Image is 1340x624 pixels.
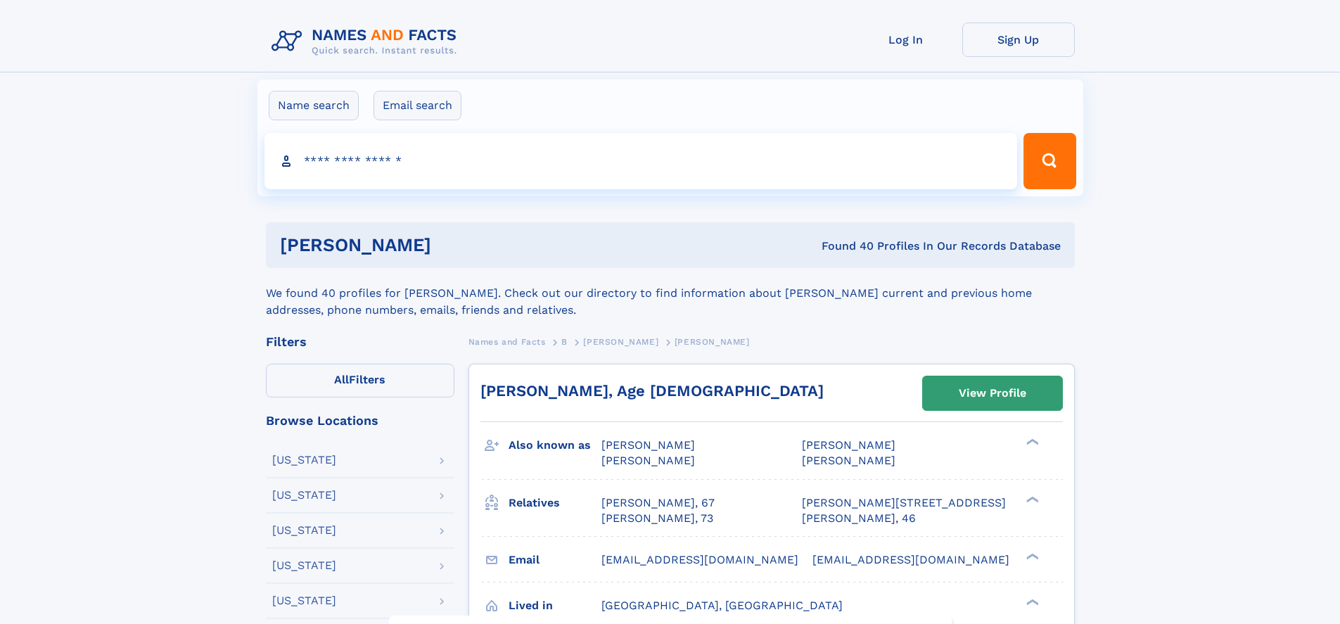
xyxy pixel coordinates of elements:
h1: [PERSON_NAME] [280,236,627,254]
a: Log In [850,23,962,57]
label: Email search [374,91,461,120]
div: [US_STATE] [272,525,336,536]
h3: Relatives [509,491,601,515]
div: ❯ [1023,597,1040,606]
a: View Profile [923,376,1062,410]
div: We found 40 profiles for [PERSON_NAME]. Check out our directory to find information about [PERSON... [266,268,1075,319]
span: [PERSON_NAME] [601,454,695,467]
a: B [561,333,568,350]
div: Found 40 Profiles In Our Records Database [626,238,1061,254]
a: Sign Up [962,23,1075,57]
div: ❯ [1023,495,1040,504]
span: B [561,337,568,347]
span: [PERSON_NAME] [802,454,895,467]
span: [PERSON_NAME] [675,337,750,347]
span: [EMAIL_ADDRESS][DOMAIN_NAME] [812,553,1009,566]
div: View Profile [959,377,1026,409]
a: [PERSON_NAME], Age [DEMOGRAPHIC_DATA] [480,382,824,400]
div: ❯ [1023,552,1040,561]
a: [PERSON_NAME], 73 [601,511,713,526]
span: [PERSON_NAME] [802,438,895,452]
a: Names and Facts [468,333,546,350]
label: Filters [266,364,454,397]
h3: Also known as [509,433,601,457]
span: [EMAIL_ADDRESS][DOMAIN_NAME] [601,553,798,566]
a: [PERSON_NAME], 67 [601,495,715,511]
label: Name search [269,91,359,120]
span: [PERSON_NAME] [583,337,658,347]
div: [US_STATE] [272,560,336,571]
h3: Lived in [509,594,601,618]
div: [US_STATE] [272,490,336,501]
input: search input [264,133,1018,189]
div: [US_STATE] [272,595,336,606]
button: Search Button [1023,133,1076,189]
div: Browse Locations [266,414,454,427]
h3: Email [509,548,601,572]
div: [US_STATE] [272,454,336,466]
span: [GEOGRAPHIC_DATA], [GEOGRAPHIC_DATA] [601,599,843,612]
div: Filters [266,336,454,348]
span: All [334,373,349,386]
span: [PERSON_NAME] [601,438,695,452]
img: Logo Names and Facts [266,23,468,61]
a: [PERSON_NAME] [583,333,658,350]
div: ❯ [1023,438,1040,447]
a: [PERSON_NAME][STREET_ADDRESS] [802,495,1006,511]
a: [PERSON_NAME], 46 [802,511,916,526]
